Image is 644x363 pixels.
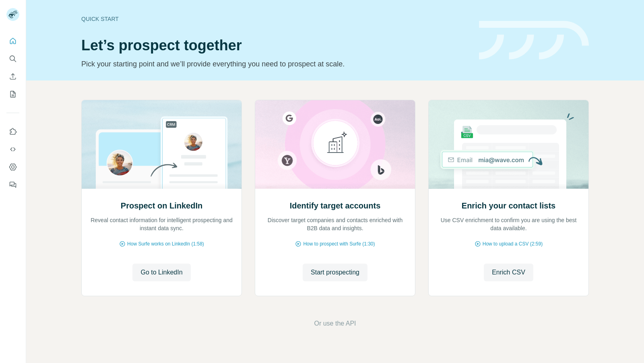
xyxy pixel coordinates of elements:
[81,100,242,189] img: Prospect on LinkedIn
[483,240,543,248] span: How to upload a CSV (2:59)
[290,200,381,211] h2: Identify target accounts
[428,100,589,189] img: Enrich your contact lists
[303,264,367,281] button: Start prospecting
[127,240,204,248] span: How Surfe works on LinkedIn (1:58)
[81,58,469,70] p: Pick your starting point and we’ll provide everything you need to prospect at scale.
[6,124,19,139] button: Use Surfe on LinkedIn
[132,264,190,281] button: Go to LinkedIn
[90,216,233,232] p: Reveal contact information for intelligent prospecting and instant data sync.
[6,177,19,192] button: Feedback
[6,87,19,101] button: My lists
[314,319,356,328] button: Or use the API
[462,200,555,211] h2: Enrich your contact lists
[303,240,375,248] span: How to prospect with Surfe (1:30)
[437,216,580,232] p: Use CSV enrichment to confirm you are using the best data available.
[140,268,182,277] span: Go to LinkedIn
[6,52,19,66] button: Search
[263,216,407,232] p: Discover target companies and contacts enriched with B2B data and insights.
[81,37,469,54] h1: Let’s prospect together
[121,200,202,211] h2: Prospect on LinkedIn
[6,142,19,157] button: Use Surfe API
[6,34,19,48] button: Quick start
[311,268,359,277] span: Start prospecting
[6,69,19,84] button: Enrich CSV
[479,21,589,60] img: banner
[255,100,415,189] img: Identify target accounts
[6,160,19,174] button: Dashboard
[484,264,533,281] button: Enrich CSV
[81,15,469,23] div: Quick start
[492,268,525,277] span: Enrich CSV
